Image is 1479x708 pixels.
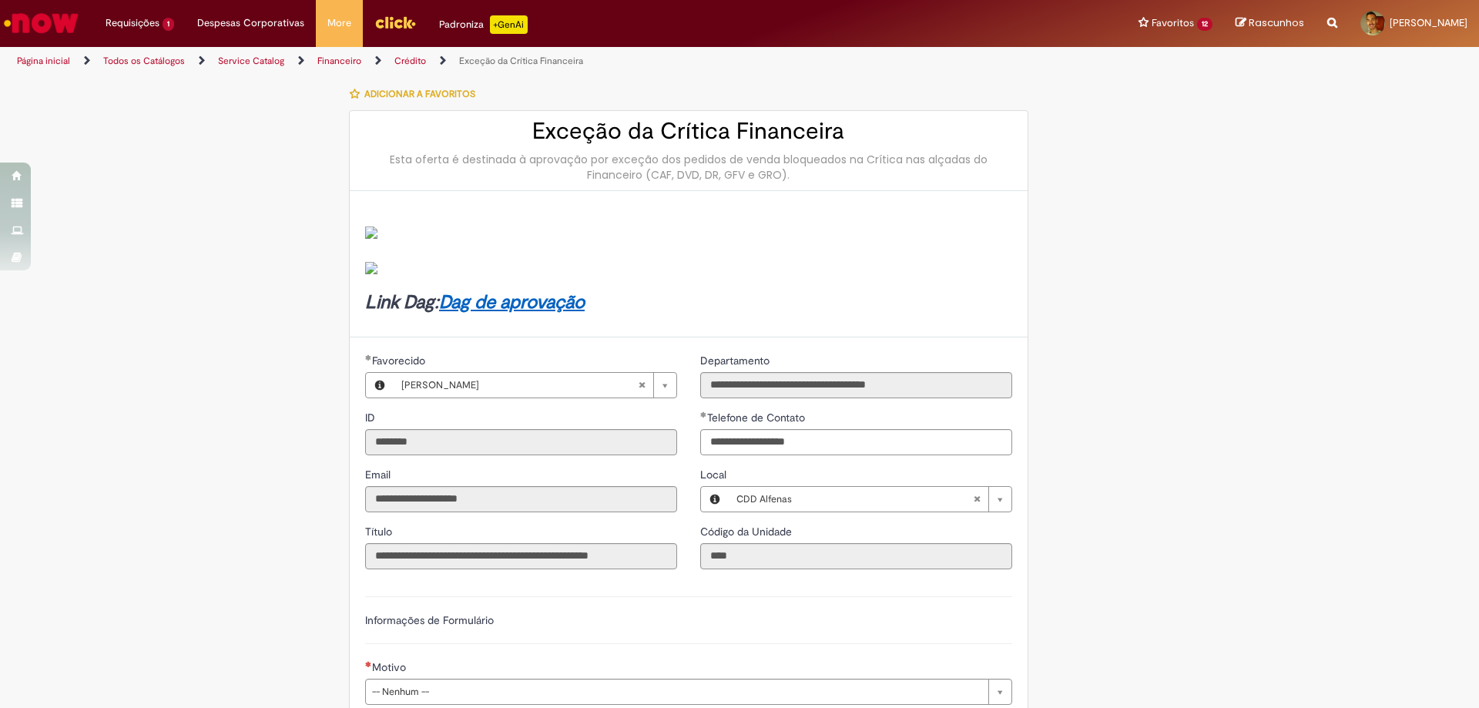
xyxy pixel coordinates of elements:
[394,373,676,398] a: [PERSON_NAME]Limpar campo Favorecido
[317,55,361,67] a: Financeiro
[365,467,394,482] label: Somente leitura - Email
[439,290,585,314] a: Dag de aprovação
[103,55,185,67] a: Todos os Catálogos
[701,487,729,512] button: Local, Visualizar este registro CDD Alfenas
[700,372,1012,398] input: Departamento
[327,15,351,31] span: More
[1390,16,1467,29] span: [PERSON_NAME]
[365,354,372,361] span: Obrigatório Preenchido
[365,119,1012,144] h2: Exceção da Crítica Financeira
[630,373,653,398] abbr: Limpar campo Favorecido
[700,354,773,367] span: Somente leitura - Departamento
[1236,16,1304,31] a: Rascunhos
[1152,15,1194,31] span: Favoritos
[2,8,81,39] img: ServiceNow
[490,15,528,34] p: +GenAi
[218,55,284,67] a: Service Catalog
[163,18,174,31] span: 1
[365,410,378,425] label: Somente leitura - ID
[459,55,583,67] a: Exceção da Crítica Financeira
[197,15,304,31] span: Despesas Corporativas
[365,468,394,482] span: Somente leitura - Email
[366,373,394,398] button: Favorecido, Visualizar este registro Pedro Chagas Batista
[736,487,973,512] span: CDD Alfenas
[707,411,808,424] span: Telefone de Contato
[700,543,1012,569] input: Código da Unidade
[372,354,428,367] span: Necessários - Favorecido
[365,411,378,424] span: Somente leitura - ID
[364,88,475,100] span: Adicionar a Favoritos
[1249,15,1304,30] span: Rascunhos
[349,78,484,110] button: Adicionar a Favoritos
[729,487,1011,512] a: CDD AlfenasLimpar campo Local
[365,152,1012,183] div: Esta oferta é destinada à aprovação por exceção dos pedidos de venda bloqueados na Crítica nas al...
[106,15,159,31] span: Requisições
[372,660,409,674] span: Motivo
[17,55,70,67] a: Página inicial
[700,524,795,539] label: Somente leitura - Código da Unidade
[1197,18,1212,31] span: 12
[12,47,974,75] ul: Trilhas de página
[401,373,638,398] span: [PERSON_NAME]
[365,661,372,667] span: Necessários
[700,525,795,539] span: Somente leitura - Código da Unidade
[700,411,707,418] span: Obrigatório Preenchido
[394,55,426,67] a: Crédito
[965,487,988,512] abbr: Limpar campo Local
[374,11,416,34] img: click_logo_yellow_360x200.png
[365,486,677,512] input: Email
[700,353,773,368] label: Somente leitura - Departamento
[372,679,981,704] span: -- Nenhum --
[439,15,528,34] div: Padroniza
[365,226,377,239] img: sys_attachment.do
[365,543,677,569] input: Título
[700,468,729,482] span: Local
[365,262,377,274] img: sys_attachment.do
[365,613,494,627] label: Informações de Formulário
[700,429,1012,455] input: Telefone de Contato
[365,429,677,455] input: ID
[365,290,585,314] strong: Link Dag:
[365,525,395,539] span: Somente leitura - Título
[365,524,395,539] label: Somente leitura - Título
